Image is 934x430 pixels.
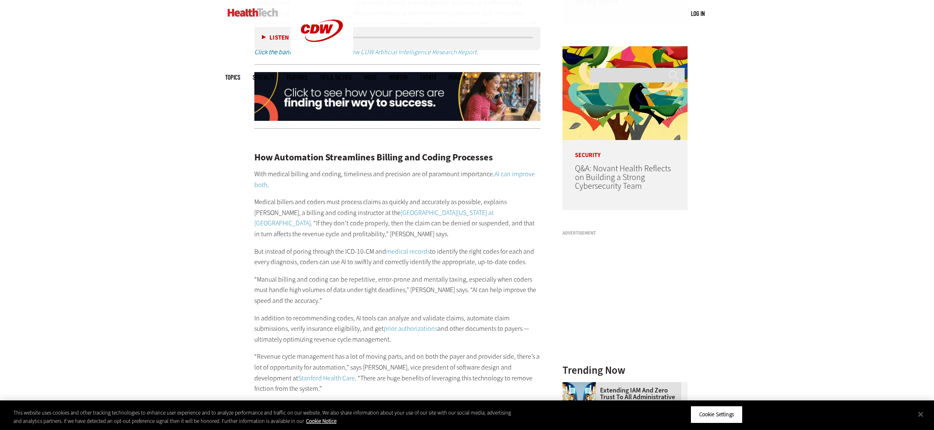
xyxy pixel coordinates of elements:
[690,406,743,423] button: Cookie Settings
[254,313,540,345] p: In addition to recommending codes, AI tools can analyze and validate claims, automate claim submi...
[254,72,540,121] img: xs-AI-q225-animated-desktop
[291,55,353,64] a: CDW
[253,74,274,80] span: Specialty
[691,10,705,17] a: Log in
[575,163,671,192] a: Q&A: Novant Health Reflects on Building a Strong Cybersecurity Team
[254,197,540,239] p: Medical billers and coders must process claims as quickly and accurately as possible, explains [P...
[287,74,307,80] a: Features
[911,405,930,423] button: Close
[562,365,688,375] h3: Trending Now
[562,382,600,389] a: abstract image of woman with pixelated face
[298,374,355,382] a: Stanford Health Care
[254,169,540,190] p: With medical billing and coding, timeliness and precision are of paramount importance. .
[562,387,683,407] a: Extending IAM and Zero Trust to All Administrative Accounts
[562,239,688,343] iframe: advertisement
[562,140,688,158] p: Security
[254,246,540,267] p: But instead of poring through the ICD-10-CM and to identify the right codes for each and every di...
[254,351,540,394] p: “Revenue cycle management has a lot of moving parts, and on both the payer and provider side, the...
[306,417,336,425] a: More information about your privacy
[691,9,705,18] div: User menu
[420,74,436,80] a: Events
[389,74,408,80] a: MonITor
[384,324,437,333] a: prior authorizations
[225,74,240,80] span: Topics
[562,46,688,140] img: abstract illustration of a tree
[562,382,596,415] img: abstract image of woman with pixelated face
[254,170,535,189] a: AI can improve both
[254,153,540,162] h2: How Automation Streamlines Billing and Coding Processes
[254,274,540,306] p: “Manual billing and coding can be repetitive, error-prone and mentally taxing, especially when co...
[320,74,352,80] a: Tips & Tactics
[228,8,278,17] img: Home
[449,74,466,80] span: More
[562,231,688,235] h3: Advertisement
[13,409,514,425] div: This website uses cookies and other tracking technologies to enhance user experience and to analy...
[364,74,377,80] a: Video
[386,247,430,256] a: medical records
